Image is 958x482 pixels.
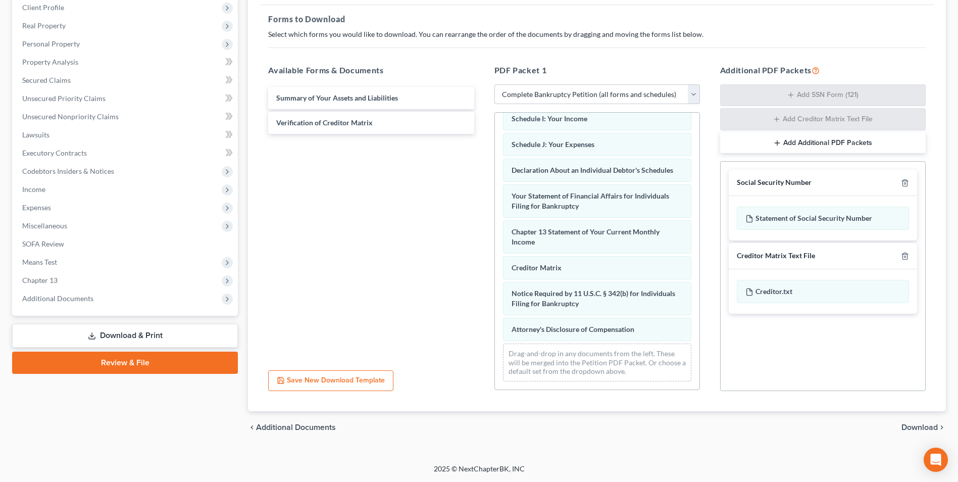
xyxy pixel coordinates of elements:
span: Income [22,185,45,194]
a: SOFA Review [14,235,238,253]
a: Download & Print [12,324,238,348]
button: Add SSN Form (121) [720,84,926,107]
i: chevron_right [938,423,946,431]
a: Unsecured Priority Claims [14,89,238,108]
span: Unsecured Nonpriority Claims [22,112,119,121]
h5: Additional PDF Packets [720,64,926,76]
span: Expenses [22,203,51,212]
span: Download [901,423,938,431]
span: Personal Property [22,39,80,48]
span: Unsecured Priority Claims [22,94,106,103]
span: Schedule I: Your Income [512,114,587,123]
a: Executory Contracts [14,144,238,162]
span: Your Statement of Financial Affairs for Individuals Filing for Bankruptcy [512,191,669,210]
span: Additional Documents [22,294,93,303]
span: Miscellaneous [22,221,67,230]
div: Open Intercom Messenger [924,448,948,472]
a: chevron_left Additional Documents [248,423,336,431]
span: Notice Required by 11 U.S.C. § 342(b) for Individuals Filing for Bankruptcy [512,289,675,308]
div: Statement of Social Security Number [737,207,909,230]
a: Property Analysis [14,53,238,71]
span: Secured Claims [22,76,71,84]
span: Creditor Matrix [512,263,562,272]
a: Secured Claims [14,71,238,89]
div: Social Security Number [737,178,812,187]
div: Creditor.txt [737,280,909,303]
span: Chapter 13 Statement of Your Current Monthly Income [512,227,660,246]
span: SOFA Review [22,239,64,248]
span: Declaration About an Individual Debtor's Schedules [512,166,673,174]
button: Download chevron_right [901,423,946,431]
button: Add Creditor Matrix Text File [720,108,926,130]
h5: PDF Packet 1 [494,64,700,76]
a: Review & File [12,352,238,374]
span: Property Analysis [22,58,78,66]
span: Codebtors Insiders & Notices [22,167,114,175]
span: Real Property [22,21,66,30]
p: Select which forms you would like to download. You can rearrange the order of the documents by dr... [268,29,926,39]
button: Add Additional PDF Packets [720,132,926,154]
div: Drag-and-drop in any documents from the left. These will be merged into the Petition PDF Packet. ... [503,344,691,381]
span: Means Test [22,258,57,266]
i: chevron_left [248,423,256,431]
a: Lawsuits [14,126,238,144]
button: Save New Download Template [268,370,393,392]
span: Chapter 13 [22,276,58,284]
span: Additional Documents [256,423,336,431]
span: Summary of Your Assets and Liabilities [276,93,398,102]
div: Creditor Matrix Text File [737,251,815,261]
span: Schedule J: Your Expenses [512,140,594,149]
div: 2025 © NextChapterBK, INC [191,464,767,482]
span: Executory Contracts [22,149,87,157]
span: Client Profile [22,3,64,12]
span: Verification of Creditor Matrix [276,118,373,127]
span: Attorney's Disclosure of Compensation [512,325,634,333]
h5: Forms to Download [268,13,926,25]
a: Unsecured Nonpriority Claims [14,108,238,126]
span: Lawsuits [22,130,49,139]
h5: Available Forms & Documents [268,64,474,76]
